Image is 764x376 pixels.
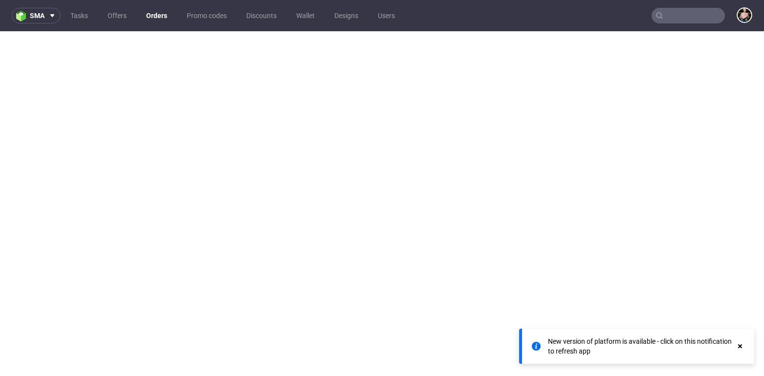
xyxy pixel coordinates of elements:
[16,10,30,21] img: logo
[290,8,321,23] a: Wallet
[140,8,173,23] a: Orders
[65,8,94,23] a: Tasks
[372,8,401,23] a: Users
[738,8,751,22] img: Marta Tomaszewska
[548,336,736,356] div: New version of platform is available - click on this notification to refresh app
[30,12,44,19] span: sma
[102,8,132,23] a: Offers
[12,8,61,23] button: sma
[240,8,283,23] a: Discounts
[328,8,364,23] a: Designs
[181,8,233,23] a: Promo codes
